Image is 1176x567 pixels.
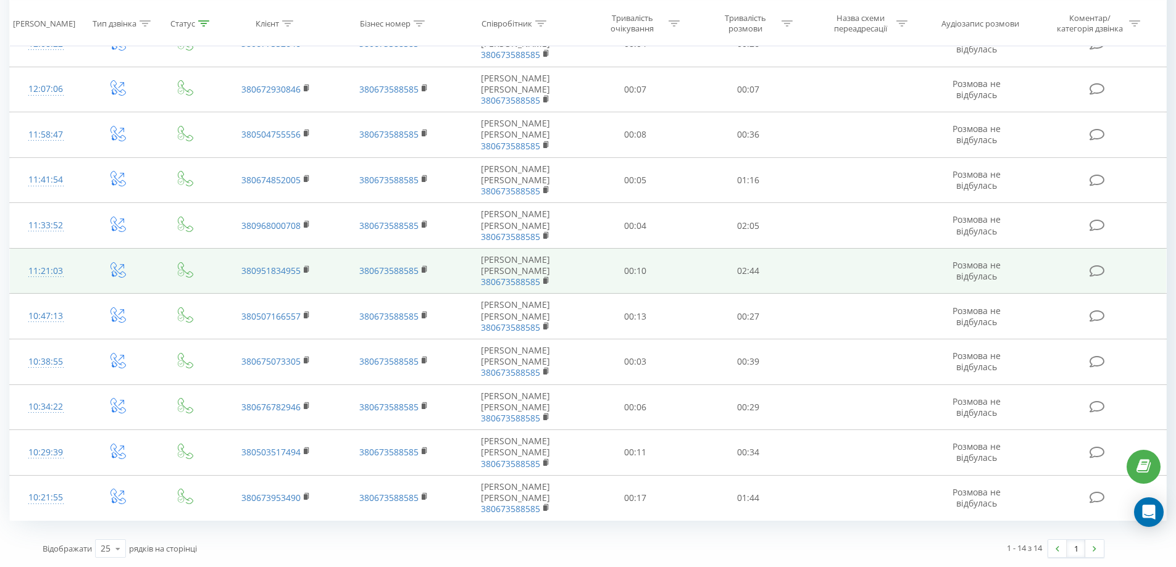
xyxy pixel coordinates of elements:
a: 380673588585 [359,310,419,322]
div: 11:33:52 [22,213,70,238]
a: 380673588585 [481,321,540,333]
a: 380673588585 [359,83,419,95]
div: Співробітник [482,18,532,28]
td: 02:44 [692,248,805,294]
div: 10:47:13 [22,304,70,328]
td: [PERSON_NAME] [PERSON_NAME] [452,67,579,112]
td: 00:07 [579,67,692,112]
td: [PERSON_NAME] [PERSON_NAME] [452,248,579,294]
a: 380673588585 [481,458,540,470]
div: 25 [101,542,111,555]
div: 1 - 14 з 14 [1007,542,1042,554]
td: 00:34 [692,430,805,476]
a: 380675073305 [241,355,301,367]
div: 10:34:22 [22,395,70,419]
a: 380676782946 [241,401,301,413]
div: Тривалість розмови [712,13,778,34]
td: [PERSON_NAME] [PERSON_NAME] [452,339,579,385]
td: 00:13 [579,294,692,339]
a: 380673588585 [481,276,540,288]
a: 1 [1067,540,1085,557]
td: 00:04 [579,203,692,249]
a: 380507166557 [241,310,301,322]
div: Open Intercom Messenger [1134,497,1164,527]
span: Розмова не відбулась [953,486,1001,509]
span: Розмова не відбулась [953,259,1001,282]
td: 00:05 [579,157,692,203]
span: Розмова не відбулась [953,168,1001,191]
a: 380673588585 [481,185,540,197]
div: Тип дзвінка [93,18,136,28]
span: Розмова не відбулась [953,305,1001,328]
td: 00:06 [579,384,692,430]
td: 00:08 [579,112,692,158]
td: 00:29 [692,384,805,430]
div: Коментар/категорія дзвінка [1054,13,1126,34]
a: 380673953490 [241,492,301,503]
div: [PERSON_NAME] [13,18,75,28]
td: 00:36 [692,112,805,158]
td: [PERSON_NAME] [PERSON_NAME] [452,203,579,249]
div: 10:21:55 [22,486,70,510]
span: Розмова не відбулась [953,123,1001,146]
a: 380672930846 [241,83,301,95]
div: Аудіозапис розмови [941,18,1019,28]
a: 380673588585 [359,265,419,276]
td: 00:07 [692,67,805,112]
a: 380673588585 [481,94,540,106]
a: 380968000708 [241,220,301,231]
a: 380673588585 [359,128,419,140]
a: 380951834955 [241,265,301,276]
div: 11:21:03 [22,259,70,283]
span: Розмова не відбулась [953,78,1001,101]
td: 00:10 [579,248,692,294]
td: 01:44 [692,475,805,521]
div: 11:41:54 [22,168,70,192]
a: 380673588585 [359,355,419,367]
a: 380673588585 [359,401,419,413]
div: 10:29:39 [22,441,70,465]
span: Розмова не відбулась [953,441,1001,463]
span: рядків на сторінці [129,543,197,554]
div: Назва схеми переадресації [827,13,893,34]
td: 00:17 [579,475,692,521]
div: 10:38:55 [22,350,70,374]
a: 380503517494 [241,446,301,458]
span: Відображати [43,543,92,554]
a: 380673588585 [481,412,540,424]
a: 380673588585 [359,446,419,458]
td: 00:03 [579,339,692,385]
span: Розмова не відбулась [953,350,1001,373]
a: 380673588585 [481,49,540,60]
div: 11:58:47 [22,123,70,147]
div: Тривалість очікування [599,13,665,34]
a: 380673588585 [481,366,540,378]
span: Розмова не відбулась [953,213,1001,236]
td: 01:16 [692,157,805,203]
td: 00:39 [692,339,805,385]
span: Розмова не відбулась [953,395,1001,418]
div: Клієнт [256,18,279,28]
td: [PERSON_NAME] [PERSON_NAME] [452,157,579,203]
td: [PERSON_NAME] [PERSON_NAME] [452,430,579,476]
a: 380673588585 [481,231,540,242]
td: 02:05 [692,203,805,249]
td: [PERSON_NAME] [PERSON_NAME] [452,294,579,339]
div: 12:07:06 [22,77,70,101]
a: 380673588585 [481,140,540,152]
a: 380673588585 [359,492,419,503]
div: Бізнес номер [360,18,411,28]
td: [PERSON_NAME] [PERSON_NAME] [452,475,579,521]
a: 380504755556 [241,128,301,140]
a: 380673588585 [481,503,540,515]
td: 00:11 [579,430,692,476]
a: 380674852005 [241,174,301,186]
a: 380673588585 [359,220,419,231]
div: Статус [170,18,195,28]
td: [PERSON_NAME] [PERSON_NAME] [452,384,579,430]
td: [PERSON_NAME] [PERSON_NAME] [452,112,579,158]
td: 00:27 [692,294,805,339]
a: 380673588585 [359,174,419,186]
